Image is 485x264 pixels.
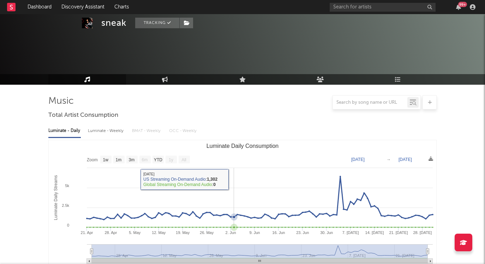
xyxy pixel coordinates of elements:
[129,230,141,235] text: 5. May
[272,230,285,235] text: 16. Jun
[389,230,408,235] text: 21. [DATE]
[200,230,214,235] text: 26. May
[67,223,69,227] text: 0
[53,175,58,220] text: Luminate Daily Streams
[48,125,81,137] div: Luminate - Daily
[176,230,190,235] text: 19. May
[351,157,365,162] text: [DATE]
[116,157,122,162] text: 1m
[320,230,333,235] text: 30. Jun
[152,230,166,235] text: 12. May
[456,4,461,10] button: 99+
[62,203,69,208] text: 2.5k
[226,230,236,235] text: 2. Jun
[154,157,162,162] text: YTD
[142,157,148,162] text: 6m
[103,157,109,162] text: 1w
[399,157,412,162] text: [DATE]
[206,143,279,149] text: Luminate Daily Consumption
[104,230,117,235] text: 28. Apr
[330,3,436,12] input: Search for artists
[296,230,309,235] text: 23. Jun
[88,125,125,137] div: Luminate - Weekly
[387,157,391,162] text: →
[65,184,69,188] text: 5k
[135,18,179,28] button: Tracking
[169,157,173,162] text: 1y
[365,230,384,235] text: 14. [DATE]
[129,157,135,162] text: 3m
[333,100,407,106] input: Search by song name or URL
[413,230,432,235] text: 28. [DATE]
[249,230,260,235] text: 9. Jun
[458,2,467,7] div: 99 +
[342,230,359,235] text: 7. [DATE]
[87,157,98,162] text: Zoom
[101,18,126,28] div: sneak
[181,157,186,162] text: All
[81,230,93,235] text: 21. Apr
[48,111,118,120] span: Total Artist Consumption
